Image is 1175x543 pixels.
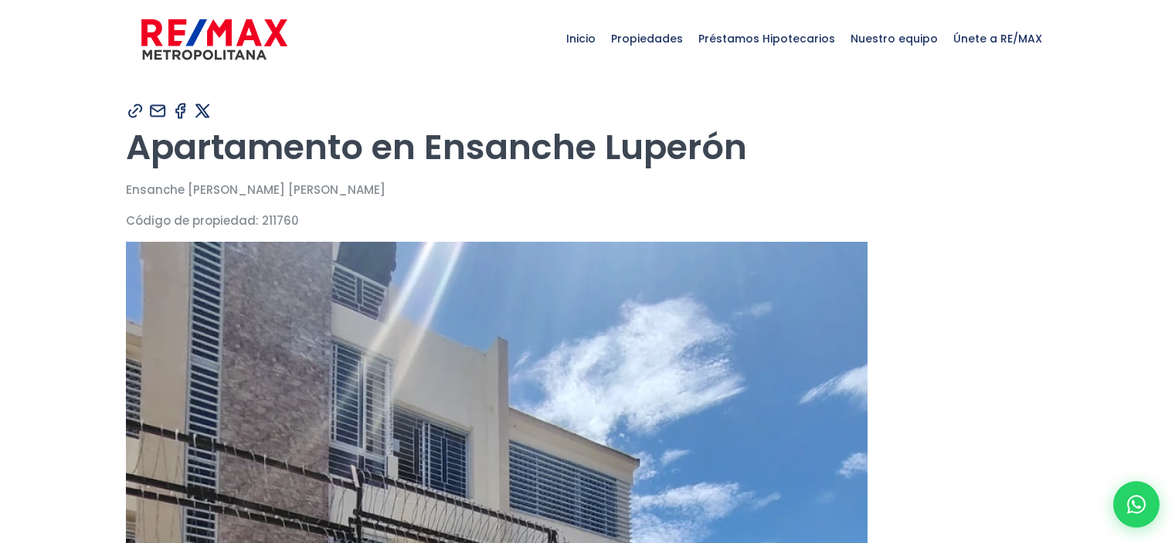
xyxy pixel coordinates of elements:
img: remax-metropolitana-logo [141,16,287,63]
span: Inicio [559,15,603,62]
img: Compartir [171,101,190,120]
h1: Apartamento en Ensanche Luperón [126,126,1050,168]
img: Compartir [126,101,145,120]
span: Propiedades [603,15,691,62]
img: Compartir [193,101,212,120]
span: Código de propiedad: [126,212,259,229]
span: Nuestro equipo [843,15,946,62]
span: Únete a RE/MAX [946,15,1050,62]
span: Préstamos Hipotecarios [691,15,843,62]
span: 211760 [262,212,299,229]
p: Ensanche [PERSON_NAME] [PERSON_NAME] [126,180,1050,199]
img: Compartir [148,101,168,120]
